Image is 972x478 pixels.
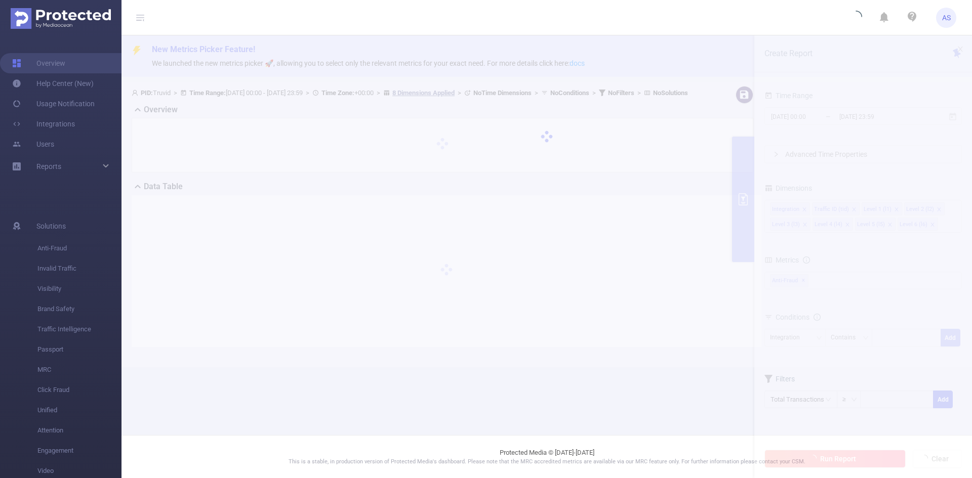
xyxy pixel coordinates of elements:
[36,216,66,236] span: Solutions
[37,238,121,258] span: Anti-Fraud
[12,73,94,94] a: Help Center (New)
[121,435,972,478] footer: Protected Media © [DATE]-[DATE]
[12,94,95,114] a: Usage Notification
[942,8,951,28] span: AS
[12,53,65,73] a: Overview
[147,458,947,466] p: This is a stable, in production version of Protected Media's dashboard. Please note that the MRC ...
[37,339,121,360] span: Passport
[12,114,75,134] a: Integrations
[37,380,121,400] span: Click Fraud
[37,279,121,299] span: Visibility
[37,420,121,441] span: Attention
[850,11,862,25] i: icon: loading
[36,162,61,170] span: Reports
[36,156,61,177] a: Reports
[37,299,121,319] span: Brand Safety
[12,134,54,154] a: Users
[37,441,121,461] span: Engagement
[37,258,121,279] span: Invalid Traffic
[37,319,121,339] span: Traffic Intelligence
[37,400,121,420] span: Unified
[11,8,111,29] img: Protected Media
[37,360,121,380] span: MRC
